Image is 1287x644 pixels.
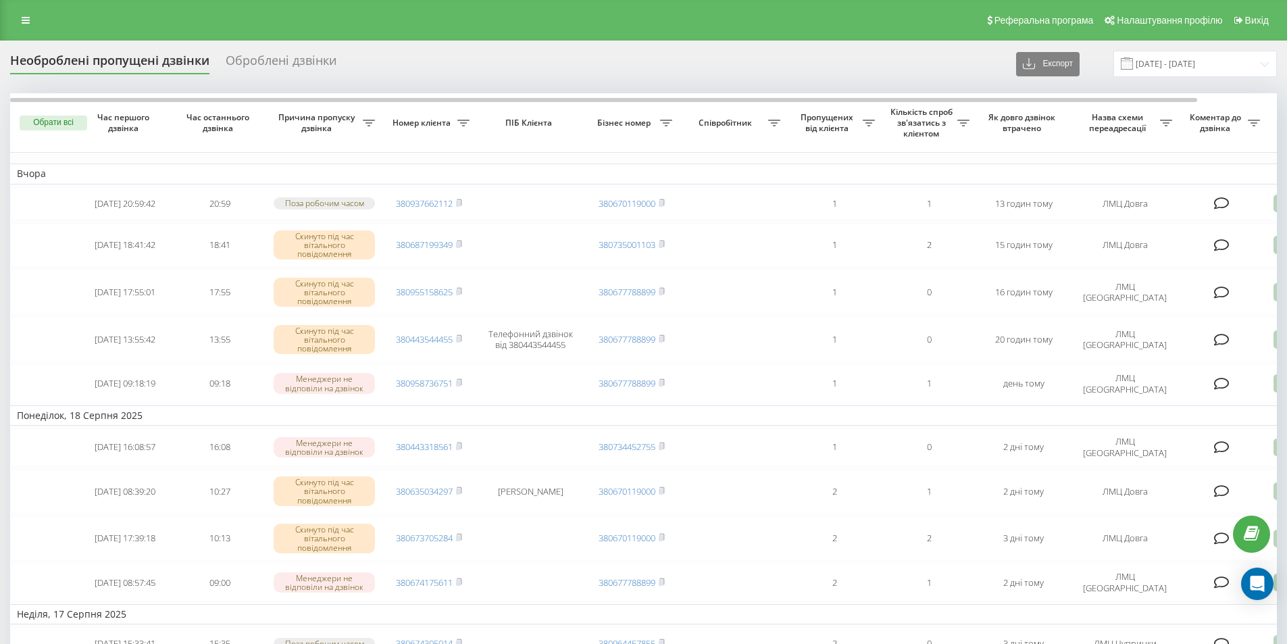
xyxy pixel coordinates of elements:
td: 10:27 [172,469,267,514]
span: Час першого дзвінка [89,112,161,133]
td: день тому [976,364,1071,402]
span: Співробітник [686,118,768,128]
td: 1 [787,364,882,402]
td: 2 дні тому [976,564,1071,601]
div: Поза робочим часом [274,197,375,209]
div: Менеджери не відповіли на дзвінок [274,373,375,393]
div: Скинуто під час вітального повідомлення [274,476,375,506]
td: ЛМЦ [GEOGRAPHIC_DATA] [1071,564,1179,601]
div: Менеджери не відповіли на дзвінок [274,437,375,457]
span: Реферальна програма [994,15,1094,26]
td: 18:41 [172,223,267,268]
a: 380635034297 [396,485,453,497]
td: ЛМЦ Довга [1071,187,1179,220]
a: 380958736751 [396,377,453,389]
td: ЛМЦ [GEOGRAPHIC_DATA] [1071,428,1179,466]
td: 0 [882,270,976,314]
td: 1 [882,187,976,220]
span: Кількість спроб зв'язатись з клієнтом [888,107,957,139]
a: 380670119000 [599,532,655,544]
td: 2 [787,469,882,514]
span: Назва схеми переадресації [1078,112,1160,133]
span: ПІБ Клієнта [488,118,573,128]
a: 380677788899 [599,377,655,389]
td: 20:59 [172,187,267,220]
a: 380673705284 [396,532,453,544]
td: [PERSON_NAME] [476,469,584,514]
td: 0 [882,428,976,466]
td: 20 годин тому [976,317,1071,362]
td: ЛМЦ Довга [1071,516,1179,561]
a: 380687199349 [396,239,453,251]
button: Експорт [1016,52,1080,76]
a: 380734452755 [599,441,655,453]
td: 16:08 [172,428,267,466]
a: 380955158625 [396,286,453,298]
td: [DATE] 17:39:18 [78,516,172,561]
td: 1 [787,187,882,220]
td: 1 [787,223,882,268]
td: [DATE] 16:08:57 [78,428,172,466]
span: Коментар до дзвінка [1186,112,1248,133]
td: 1 [787,270,882,314]
td: 13 годин тому [976,187,1071,220]
td: 2 [882,516,976,561]
td: 2 [787,564,882,601]
td: 1 [882,564,976,601]
td: ЛМЦ [GEOGRAPHIC_DATA] [1071,364,1179,402]
td: 2 дні тому [976,428,1071,466]
td: 10:13 [172,516,267,561]
td: 1 [787,428,882,466]
td: 2 [787,516,882,561]
button: Обрати всі [20,116,87,130]
div: Скинуто під час вітального повідомлення [274,524,375,553]
td: 09:00 [172,564,267,601]
span: Причина пропуску дзвінка [274,112,363,133]
span: Вихід [1245,15,1269,26]
td: 17:55 [172,270,267,314]
span: Налаштування профілю [1117,15,1222,26]
td: Телефонний дзвінок від 380443544455 [476,317,584,362]
td: [DATE] 20:59:42 [78,187,172,220]
td: 09:18 [172,364,267,402]
div: Open Intercom Messenger [1241,568,1273,600]
td: ЛМЦ [GEOGRAPHIC_DATA] [1071,270,1179,314]
td: [DATE] 08:57:45 [78,564,172,601]
td: [DATE] 17:55:01 [78,270,172,314]
td: 13:55 [172,317,267,362]
a: 380937662112 [396,197,453,209]
a: 380674175611 [396,576,453,589]
td: 16 годин тому [976,270,1071,314]
a: 380443544455 [396,333,453,345]
td: [DATE] 08:39:20 [78,469,172,514]
a: 380677788899 [599,286,655,298]
td: 15 годин тому [976,223,1071,268]
div: Необроблені пропущені дзвінки [10,53,209,74]
td: [DATE] 09:18:19 [78,364,172,402]
td: 1 [882,469,976,514]
div: Менеджери не відповіли на дзвінок [274,572,375,593]
div: Скинуто під час вітального повідомлення [274,325,375,355]
a: 380677788899 [599,333,655,345]
a: 380670119000 [599,485,655,497]
span: Номер клієнта [388,118,457,128]
td: 1 [787,317,882,362]
a: 380443318561 [396,441,453,453]
span: Пропущених від клієнта [794,112,863,133]
span: Як довго дзвінок втрачено [987,112,1060,133]
td: ЛМЦ Довга [1071,469,1179,514]
td: ЛМЦ [GEOGRAPHIC_DATA] [1071,317,1179,362]
span: Бізнес номер [591,118,660,128]
div: Скинуто під час вітального повідомлення [274,278,375,307]
a: 380670119000 [599,197,655,209]
td: 0 [882,317,976,362]
td: ЛМЦ Довга [1071,223,1179,268]
span: Час останнього дзвінка [183,112,256,133]
td: [DATE] 13:55:42 [78,317,172,362]
td: 2 [882,223,976,268]
td: 3 дні тому [976,516,1071,561]
div: Оброблені дзвінки [226,53,336,74]
td: 1 [882,364,976,402]
td: 2 дні тому [976,469,1071,514]
a: 380677788899 [599,576,655,589]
